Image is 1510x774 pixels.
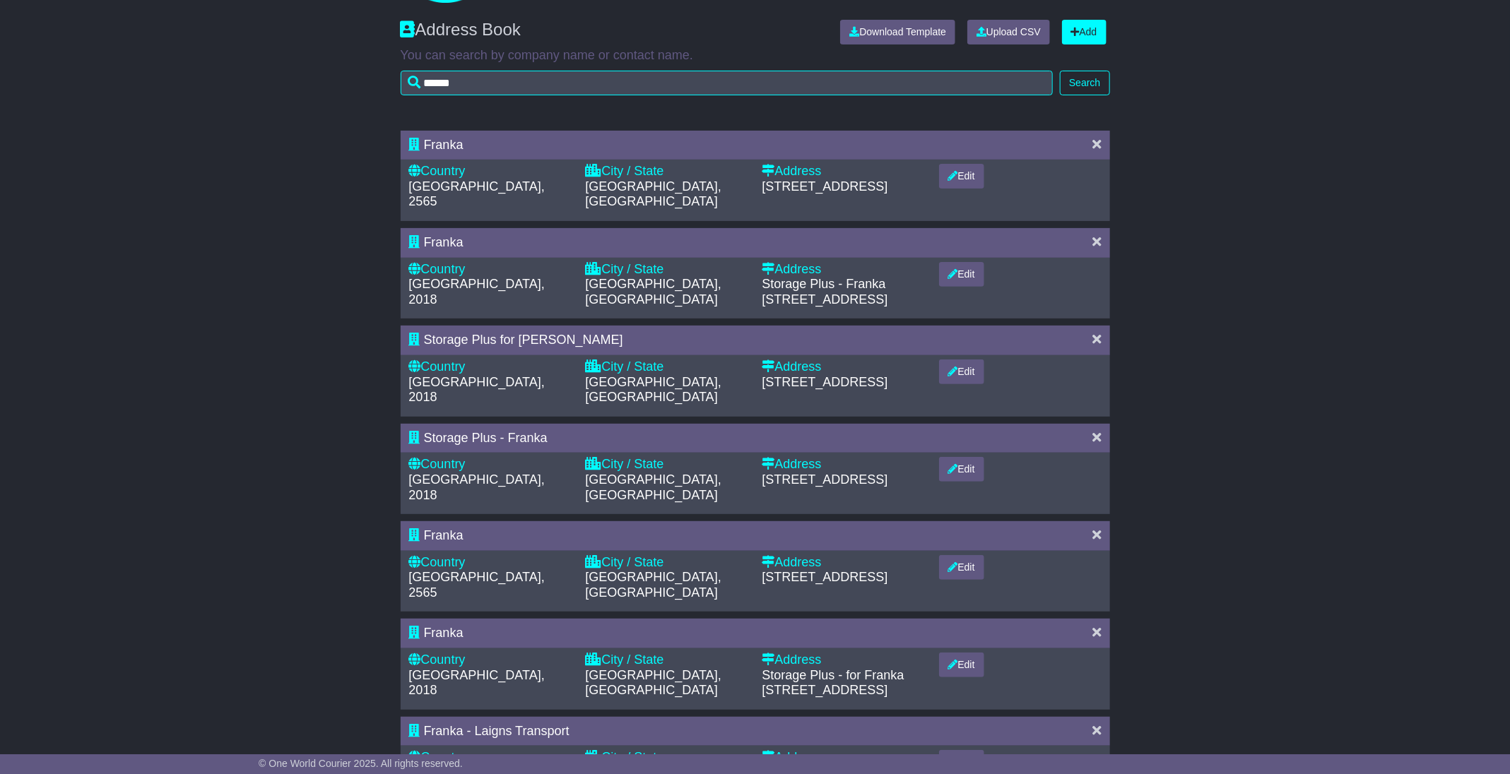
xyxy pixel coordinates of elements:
[840,20,955,44] a: Download Template
[939,653,984,677] button: Edit
[259,758,463,769] span: © One World Courier 2025. All rights reserved.
[939,164,984,189] button: Edit
[762,668,904,682] span: Storage Plus - for Franka
[586,668,721,698] span: [GEOGRAPHIC_DATA], [GEOGRAPHIC_DATA]
[409,668,545,698] span: [GEOGRAPHIC_DATA], 2018
[586,472,721,502] span: [GEOGRAPHIC_DATA], [GEOGRAPHIC_DATA]
[394,20,830,44] div: Address Book
[586,570,721,600] span: [GEOGRAPHIC_DATA], [GEOGRAPHIC_DATA]
[409,555,572,571] div: Country
[409,653,572,668] div: Country
[586,164,748,179] div: City / State
[762,359,925,375] div: Address
[762,750,925,766] div: Address
[409,457,572,472] div: Country
[762,570,888,584] span: [STREET_ADDRESS]
[762,555,925,571] div: Address
[424,333,623,347] span: Storage Plus for [PERSON_NAME]
[586,277,721,306] span: [GEOGRAPHIC_DATA], [GEOGRAPHIC_DATA]
[762,179,888,194] span: [STREET_ADDRESS]
[409,472,545,502] span: [GEOGRAPHIC_DATA], 2018
[762,277,886,291] span: Storage Plus - Franka
[424,431,548,445] span: Storage Plus - Franka
[586,375,721,405] span: [GEOGRAPHIC_DATA], [GEOGRAPHIC_DATA]
[409,164,572,179] div: Country
[424,235,464,249] span: Franka
[1060,71,1109,95] button: Search
[762,262,925,278] div: Address
[409,570,545,600] span: [GEOGRAPHIC_DATA], 2565
[967,20,1050,44] a: Upload CSV
[939,359,984,384] button: Edit
[939,555,984,580] button: Edit
[409,750,572,766] div: Country
[586,750,748,766] div: City / State
[409,375,545,405] span: [GEOGRAPHIC_DATA], 2018
[401,48,1110,64] p: You can search by company name or contact name.
[762,375,888,389] span: [STREET_ADDRESS]
[762,653,925,668] div: Address
[424,724,570,738] span: Franka - Laigns Transport
[424,626,464,640] span: Franka
[762,164,925,179] div: Address
[762,292,888,306] span: [STREET_ADDRESS]
[586,457,748,472] div: City / State
[424,528,464,542] span: Franka
[409,277,545,306] span: [GEOGRAPHIC_DATA], 2018
[1062,20,1107,44] a: Add
[939,457,984,482] button: Edit
[939,262,984,287] button: Edit
[409,262,572,278] div: Country
[762,457,925,472] div: Address
[762,683,888,697] span: [STREET_ADDRESS]
[409,179,545,209] span: [GEOGRAPHIC_DATA], 2565
[586,262,748,278] div: City / State
[586,653,748,668] div: City / State
[586,359,748,375] div: City / State
[586,555,748,571] div: City / State
[586,179,721,209] span: [GEOGRAPHIC_DATA], [GEOGRAPHIC_DATA]
[762,472,888,487] span: [STREET_ADDRESS]
[409,359,572,375] div: Country
[424,138,464,152] span: Franka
